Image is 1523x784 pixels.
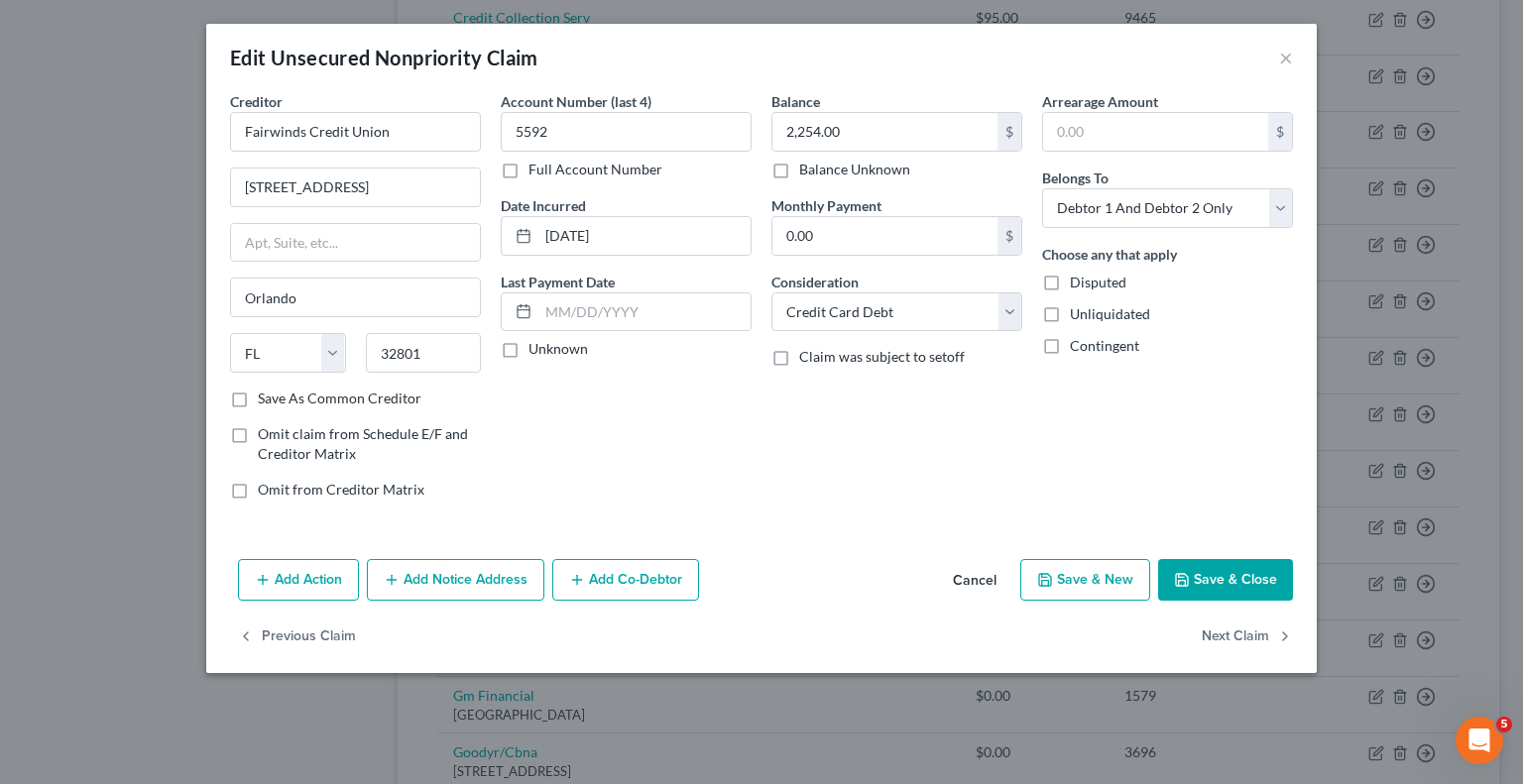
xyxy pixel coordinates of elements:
[367,559,544,601] button: Add Notice Address
[231,168,480,206] input: Enter address...
[501,91,651,112] label: Account Number (last 4)
[799,160,910,179] label: Balance Unknown
[501,272,615,292] label: Last Payment Date
[997,113,1021,151] div: $
[1202,616,1293,658] button: Next Claim
[258,425,468,462] span: Omit claim from Schedule E/F and Creditor Matrix
[1070,337,1139,354] span: Contingent
[771,195,881,216] label: Monthly Payment
[1496,717,1512,732] span: 5
[772,217,997,255] input: 0.00
[501,195,586,216] label: Date Incurred
[997,217,1021,255] div: $
[258,389,421,408] label: Save As Common Creditor
[1020,559,1150,601] button: Save & New
[1070,274,1126,290] span: Disputed
[538,293,751,331] input: MM/DD/YYYY
[258,481,424,498] span: Omit from Creditor Matrix
[1043,113,1268,151] input: 0.00
[1268,113,1292,151] div: $
[230,44,538,71] div: Edit Unsecured Nonpriority Claim
[231,224,480,262] input: Apt, Suite, etc...
[1042,91,1158,112] label: Arrearage Amount
[1042,244,1177,265] label: Choose any that apply
[771,272,859,292] label: Consideration
[538,217,751,255] input: MM/DD/YYYY
[528,160,662,179] label: Full Account Number
[231,279,480,316] input: Enter city...
[1158,559,1293,601] button: Save & Close
[230,112,481,152] input: Search creditor by name...
[238,559,359,601] button: Add Action
[1070,305,1150,322] span: Unliquidated
[1279,46,1293,69] button: ×
[1042,169,1109,186] span: Belongs To
[799,348,965,365] span: Claim was subject to setoff
[230,93,283,110] span: Creditor
[937,561,1012,601] button: Cancel
[771,91,820,112] label: Balance
[552,559,699,601] button: Add Co-Debtor
[772,113,997,151] input: 0.00
[1456,717,1503,764] iframe: Intercom live chat
[528,339,588,359] label: Unknown
[366,333,482,373] input: Enter zip...
[238,616,356,658] button: Previous Claim
[501,112,752,152] input: XXXX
